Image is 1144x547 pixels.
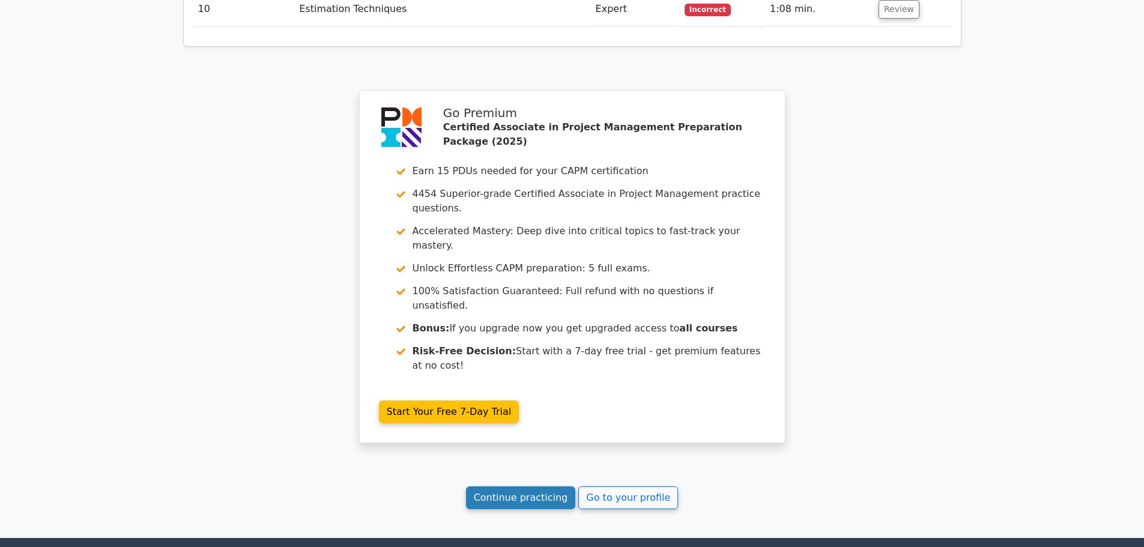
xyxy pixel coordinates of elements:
a: Start Your Free 7-Day Trial [379,400,519,423]
span: Incorrect [685,4,731,16]
a: Continue practicing [466,486,576,509]
a: Go to your profile [578,486,678,509]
